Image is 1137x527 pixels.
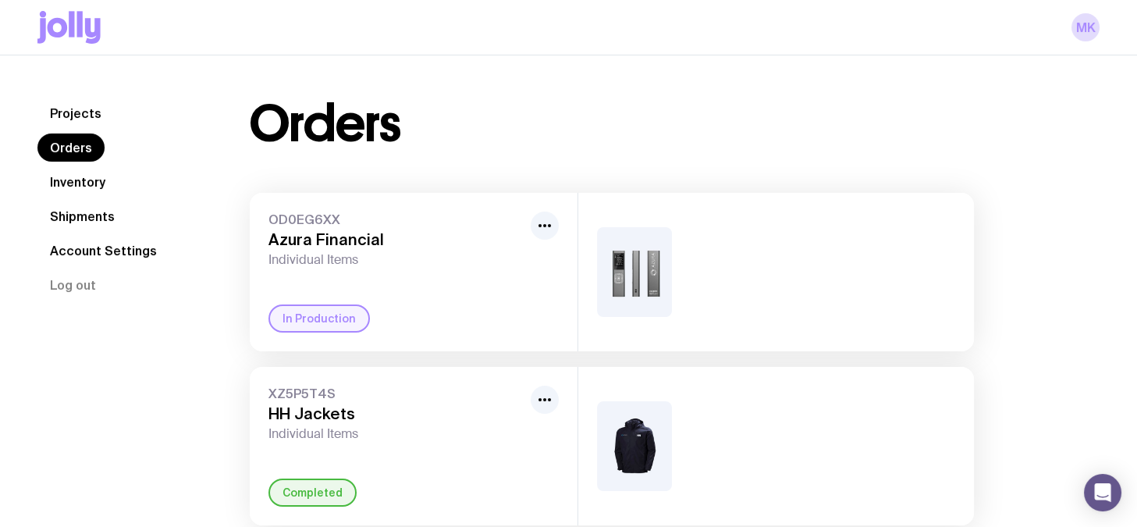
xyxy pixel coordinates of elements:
span: Individual Items [268,252,524,268]
button: Log out [37,271,108,299]
a: Account Settings [37,237,169,265]
a: Projects [37,99,114,127]
h3: HH Jackets [268,404,524,423]
a: Orders [37,134,105,162]
span: Individual Items [268,426,524,442]
h1: Orders [250,99,400,149]
span: XZ5P5T4S [268,386,524,401]
a: MK [1071,13,1100,41]
a: Inventory [37,168,118,196]
a: Shipments [37,202,127,230]
div: Completed [268,479,357,507]
div: In Production [268,304,370,333]
span: OD0EG6XX [268,212,524,227]
h3: Azura Financial [268,230,524,249]
div: Open Intercom Messenger [1084,474,1121,511]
